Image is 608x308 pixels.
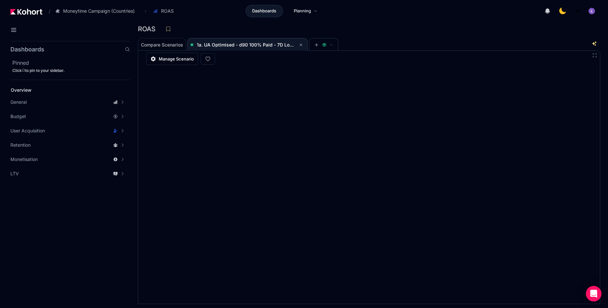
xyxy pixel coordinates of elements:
span: Retention [10,142,31,148]
span: › [143,8,148,14]
a: Dashboards [246,5,283,17]
span: User Acquisition [10,127,45,134]
span: Monetisation [10,156,38,163]
button: Moneytime Campaign (Countries) [52,6,142,17]
span: / [44,8,50,15]
div: Open Intercom Messenger [586,286,601,301]
h2: Pinned [12,59,130,67]
span: Manage Scenario [159,56,194,62]
a: Manage Scenario [146,53,198,65]
a: Planning [287,5,324,17]
div: Click to pin to your sidebar. [12,68,130,73]
span: General [10,99,27,105]
span: ROAS [161,8,174,14]
span: Budget [10,113,26,120]
button: ROAS [150,6,181,17]
span: Moneytime Campaign (Countries) [63,8,135,14]
span: Planning [294,8,311,14]
span: Dashboards [252,8,276,14]
button: Fullscreen [592,53,597,58]
span: Overview [11,87,32,93]
img: logo_MoneyTimeLogo_1_20250619094856634230.png [574,8,581,14]
span: 1a. UA Optimised - d90 100% Paid - 7D Lookback [197,42,305,47]
a: Overview [8,85,119,95]
span: LTV [10,170,19,177]
h2: Dashboards [10,47,44,52]
img: Kohort logo [10,9,42,15]
h3: ROAS [138,26,159,32]
span: Compare Scenarios [141,43,183,47]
